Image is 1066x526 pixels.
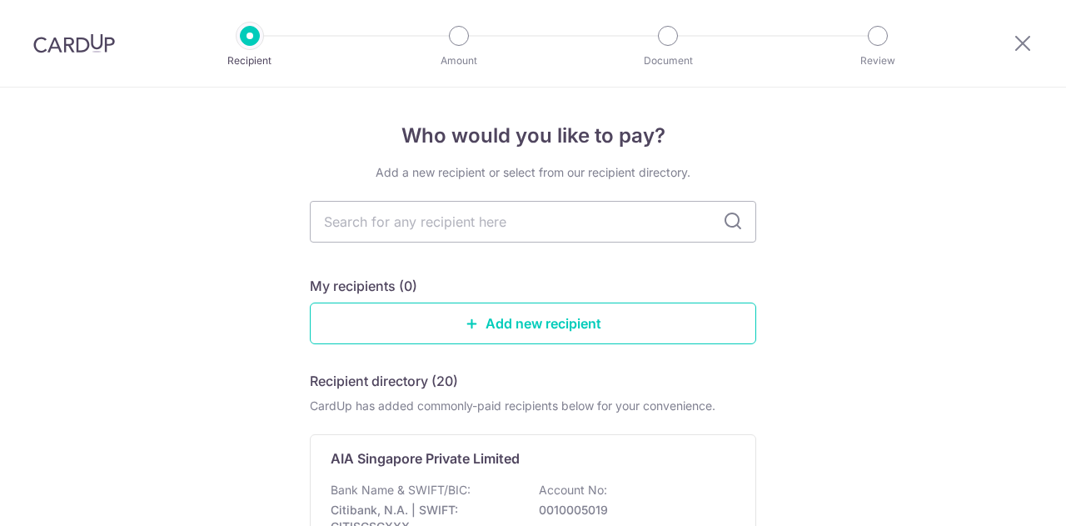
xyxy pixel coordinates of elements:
h5: Recipient directory (20) [310,371,458,391]
h4: Who would you like to pay? [310,121,756,151]
div: CardUp has added commonly-paid recipients below for your convenience. [310,398,756,414]
p: Recipient [188,53,311,69]
p: Document [606,53,730,69]
p: Amount [397,53,521,69]
iframe: Opens a widget where you can find more information [959,476,1049,518]
img: CardUp [33,33,115,53]
div: Add a new recipient or select from our recipient directory. [310,164,756,181]
p: AIA Singapore Private Limited [331,448,520,468]
input: Search for any recipient here [310,201,756,243]
h5: My recipients (0) [310,276,417,296]
p: 0010005019 [539,502,725,518]
p: Account No: [539,482,607,498]
p: Review [816,53,939,69]
p: Bank Name & SWIFT/BIC: [331,482,471,498]
a: Add new recipient [310,303,756,344]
